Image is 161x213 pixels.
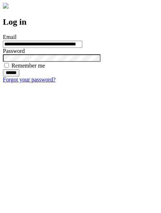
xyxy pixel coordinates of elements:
a: Forgot your password? [3,76,55,83]
label: Remember me [11,63,45,69]
label: Email [3,34,16,40]
img: logo-4e3dc11c47720685a147b03b5a06dd966a58ff35d612b21f08c02c0306f2b779.png [3,3,9,9]
h2: Log in [3,17,158,27]
label: Password [3,48,25,54]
